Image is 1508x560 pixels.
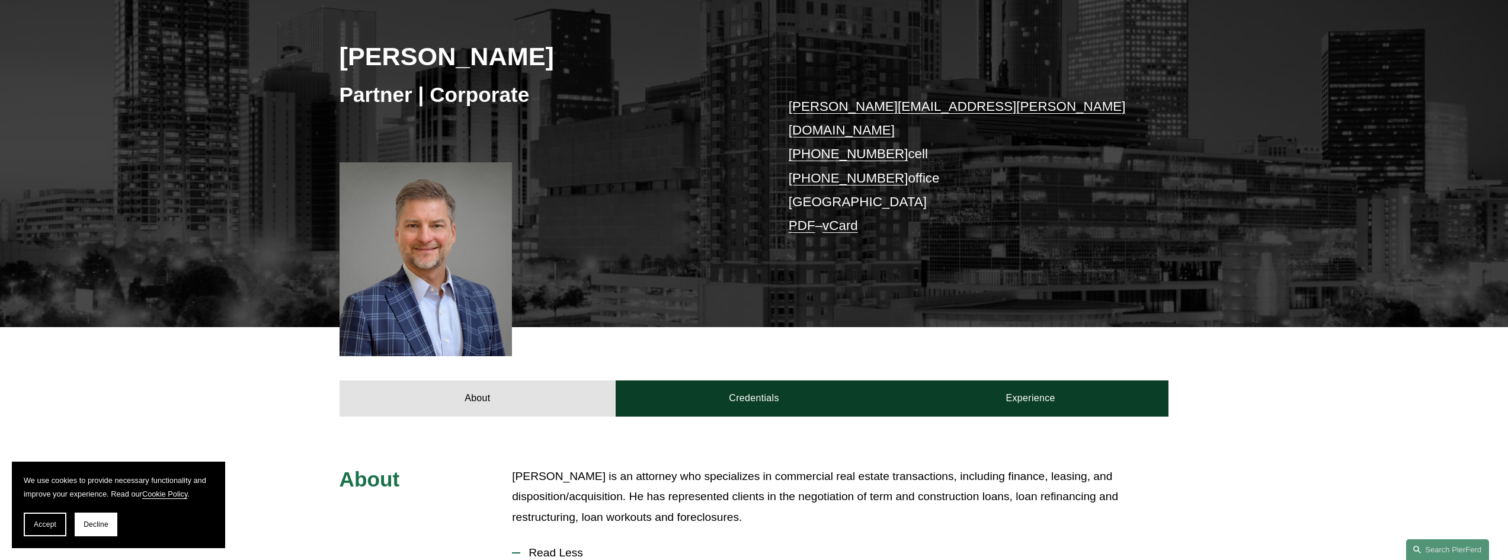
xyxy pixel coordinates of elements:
[789,95,1134,238] p: cell office [GEOGRAPHIC_DATA] –
[34,520,56,529] span: Accept
[84,520,108,529] span: Decline
[1406,539,1489,560] a: Search this site
[24,473,213,501] p: We use cookies to provide necessary functionality and improve your experience. Read our .
[789,146,908,161] a: [PHONE_NUMBER]
[142,489,188,498] a: Cookie Policy
[822,218,858,233] a: vCard
[789,171,908,185] a: [PHONE_NUMBER]
[520,546,1168,559] span: Read Less
[24,513,66,536] button: Accept
[340,82,754,108] h3: Partner | Corporate
[340,468,400,491] span: About
[12,462,225,548] section: Cookie banner
[512,466,1168,528] p: [PERSON_NAME] is an attorney who specializes in commercial real estate transactions, including fi...
[340,41,754,72] h2: [PERSON_NAME]
[75,513,117,536] button: Decline
[892,380,1169,416] a: Experience
[789,99,1126,137] a: [PERSON_NAME][EMAIL_ADDRESS][PERSON_NAME][DOMAIN_NAME]
[789,218,815,233] a: PDF
[616,380,892,416] a: Credentials
[340,380,616,416] a: About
